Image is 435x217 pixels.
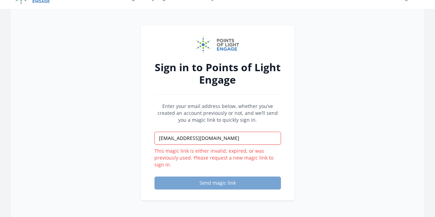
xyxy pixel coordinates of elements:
[154,103,281,123] p: Enter your email address below, whether you’ve created an account previously or not, and we’ll se...
[154,176,281,189] button: Send magic link
[154,61,281,86] h2: Sign in to Points of Light Engage
[196,36,239,53] img: Points of Light Engage logo
[154,148,281,168] p: This magic link is either invalid, expired, or was previously used. Please request a new magic li...
[154,132,281,145] input: Email address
